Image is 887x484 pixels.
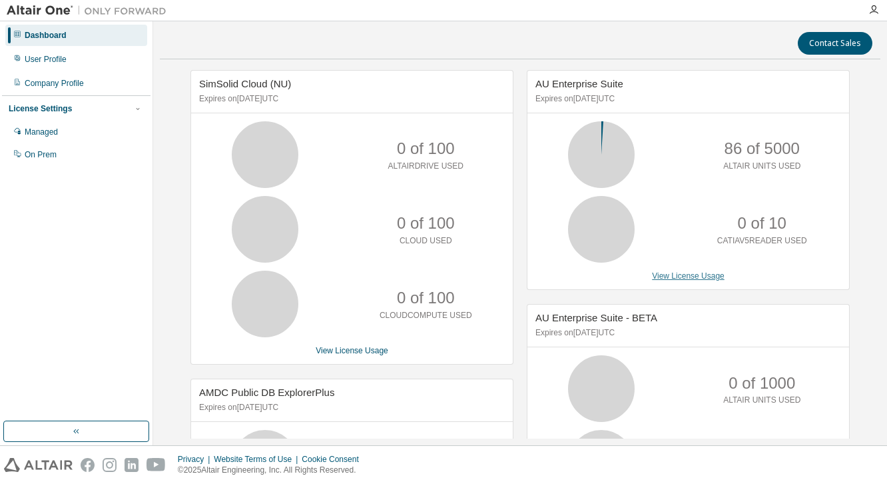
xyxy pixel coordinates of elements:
p: ALTAIRDRIVE USED [388,161,463,172]
p: 0 of 100 [397,137,455,160]
button: Contact Sales [798,32,872,55]
img: youtube.svg [147,458,166,472]
p: CLOUD USED [400,235,452,247]
p: Expires on [DATE] UTC [535,327,838,339]
p: 0 of 100 [397,287,455,309]
div: Cookie Consent [302,454,366,465]
p: Expires on [DATE] UTC [199,93,501,105]
p: 0 of 10 [738,212,786,235]
p: 86 of 5000 [725,137,800,160]
img: linkedin.svg [125,458,139,472]
div: Company Profile [25,78,84,89]
img: Altair One [7,4,173,17]
span: AU Enterprise Suite - BETA [535,312,657,323]
p: CLOUDCOMPUTE USED [380,310,472,321]
p: 0 of 100 [397,212,455,235]
img: instagram.svg [103,458,117,472]
a: View License Usage [652,271,725,281]
div: Dashboard [25,30,67,41]
img: altair_logo.svg [4,458,73,472]
div: Website Terms of Use [214,454,302,465]
div: User Profile [25,54,67,65]
div: Managed [25,127,58,137]
div: On Prem [25,149,57,160]
div: Privacy [178,454,214,465]
a: View License Usage [316,346,388,355]
p: Expires on [DATE] UTC [535,93,838,105]
p: CATIAV5READER USED [717,235,807,247]
span: AU Enterprise Suite [535,78,623,89]
p: ALTAIR UNITS USED [723,161,800,172]
p: ALTAIR UNITS USED [723,395,800,406]
p: 0 of 1000 [729,372,795,395]
span: SimSolid Cloud (NU) [199,78,291,89]
div: License Settings [9,103,72,114]
img: facebook.svg [81,458,95,472]
p: Expires on [DATE] UTC [199,402,501,413]
span: AMDC Public DB ExplorerPlus [199,387,334,398]
p: © 2025 Altair Engineering, Inc. All Rights Reserved. [178,465,367,476]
